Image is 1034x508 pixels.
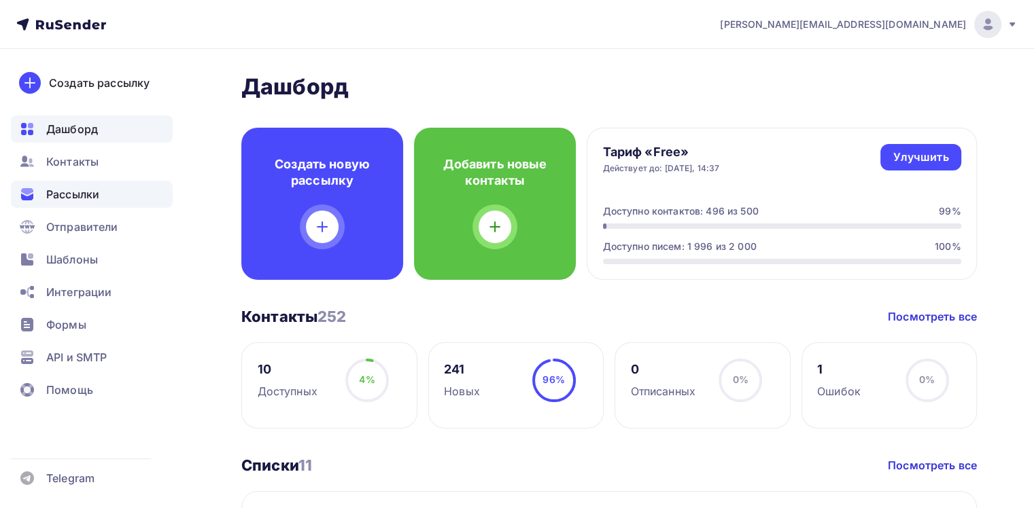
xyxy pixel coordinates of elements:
[46,382,93,398] span: Помощь
[603,240,757,253] div: Доступно писем: 1 996 из 2 000
[11,181,173,208] a: Рассылки
[919,374,935,385] span: 0%
[436,156,554,189] h4: Добавить новые контакты
[46,186,99,202] span: Рассылки
[888,457,977,473] a: Посмотреть все
[542,374,564,385] span: 96%
[720,11,1018,38] a: [PERSON_NAME][EMAIL_ADDRESS][DOMAIN_NAME]
[258,383,317,399] div: Доступных
[263,156,381,189] h4: Создать новую рассылку
[317,308,346,325] span: 252
[935,240,961,253] div: 100%
[939,204,961,218] div: 99%
[732,374,748,385] span: 0%
[11,213,173,240] a: Отправители
[893,149,948,165] div: Улучшить
[258,361,317,378] div: 10
[46,470,94,486] span: Telegram
[603,163,720,174] div: Действует до: [DATE], 14:37
[11,115,173,143] a: Дашборд
[11,148,173,175] a: Контакты
[603,144,720,160] h4: Тариф «Free»
[298,456,312,474] span: 11
[46,349,107,365] span: API и SMTP
[631,361,695,378] div: 0
[444,361,480,378] div: 241
[720,18,966,31] span: [PERSON_NAME][EMAIL_ADDRESS][DOMAIN_NAME]
[46,284,111,300] span: Интеграции
[817,383,861,399] div: Ошибок
[46,153,99,170] span: Контакты
[241,456,312,475] h3: Списки
[631,383,695,399] div: Отписанных
[11,311,173,338] a: Формы
[241,73,977,101] h2: Дашборд
[888,308,977,325] a: Посмотреть все
[817,361,861,378] div: 1
[49,75,150,91] div: Создать рассылку
[444,383,480,399] div: Новых
[46,121,98,137] span: Дашборд
[46,251,98,268] span: Шаблоны
[603,204,759,218] div: Доступно контактов: 496 из 500
[11,246,173,273] a: Шаблоны
[359,374,375,385] span: 4%
[46,219,118,235] span: Отправители
[241,307,347,326] h3: Контакты
[46,316,86,333] span: Формы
